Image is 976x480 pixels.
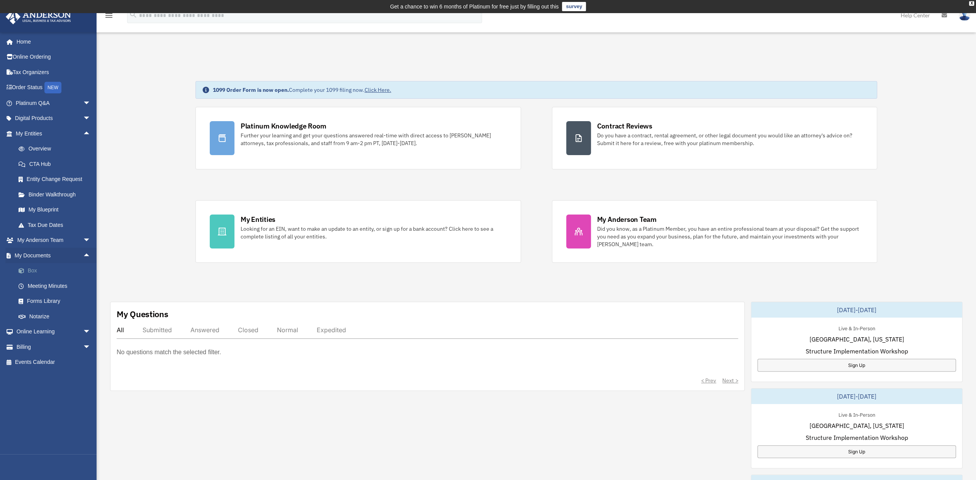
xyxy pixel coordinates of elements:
a: Forms Library [11,294,102,309]
div: Expedited [317,326,346,334]
div: Normal [277,326,298,334]
div: [DATE]-[DATE] [751,302,962,318]
span: arrow_drop_down [83,111,98,127]
span: arrow_drop_down [83,324,98,340]
a: Digital Productsarrow_drop_down [5,111,102,126]
span: [GEOGRAPHIC_DATA], [US_STATE] [810,335,904,344]
a: Events Calendar [5,355,102,370]
strong: 1099 Order Form is now open. [213,86,289,93]
span: arrow_drop_up [83,126,98,142]
a: Tax Due Dates [11,217,102,233]
a: Online Ordering [5,49,102,65]
span: [GEOGRAPHIC_DATA], [US_STATE] [810,421,904,430]
div: Answered [190,326,219,334]
a: survey [562,2,586,11]
div: Live & In-Person [832,410,881,418]
a: Tax Organizers [5,64,102,80]
div: Did you know, as a Platinum Member, you have an entire professional team at your disposal? Get th... [597,225,863,248]
div: NEW [44,82,61,93]
a: My Anderson Team Did you know, as a Platinum Member, you have an entire professional team at your... [552,200,878,263]
a: Entity Change Request [11,172,102,187]
a: Order StatusNEW [5,80,102,96]
div: All [117,326,124,334]
a: Online Learningarrow_drop_down [5,324,102,340]
span: arrow_drop_down [83,339,98,355]
div: Platinum Knowledge Room [241,121,326,131]
div: Contract Reviews [597,121,652,131]
a: My Anderson Teamarrow_drop_down [5,233,102,248]
a: menu [104,14,114,20]
div: Live & In-Person [832,324,881,332]
a: Overview [11,141,102,157]
img: Anderson Advisors Platinum Portal [3,9,73,24]
i: search [129,10,137,19]
div: Closed [238,326,258,334]
a: Binder Walkthrough [11,187,102,202]
span: Structure Implementation Workshop [806,433,908,442]
a: Contract Reviews Do you have a contract, rental agreement, or other legal document you would like... [552,107,878,169]
img: User Pic [959,10,970,21]
a: My Documentsarrow_drop_up [5,248,102,263]
a: My Entities Looking for an EIN, want to make an update to an entity, or sign up for a bank accoun... [195,200,521,263]
div: close [969,1,974,6]
div: Further your learning and get your questions answered real-time with direct access to [PERSON_NAM... [241,132,507,147]
a: Billingarrow_drop_down [5,339,102,355]
div: Complete your 1099 filing now. [213,86,391,94]
span: Structure Implementation Workshop [806,346,908,356]
a: Click Here. [365,86,391,93]
div: My Anderson Team [597,215,657,224]
a: Platinum Knowledge Room Further your learning and get your questions answered real-time with dire... [195,107,521,169]
div: Looking for an EIN, want to make an update to an entity, or sign up for a bank account? Click her... [241,225,507,240]
a: Sign Up [757,445,956,458]
a: Home [5,34,98,49]
i: menu [104,11,114,20]
a: My Entitiesarrow_drop_up [5,126,102,141]
span: arrow_drop_up [83,248,98,264]
div: My Questions [117,308,168,320]
div: Do you have a contract, rental agreement, or other legal document you would like an attorney's ad... [597,132,863,147]
a: Sign Up [757,359,956,372]
a: Platinum Q&Aarrow_drop_down [5,95,102,111]
a: Meeting Minutes [11,278,102,294]
div: My Entities [241,215,275,224]
a: CTA Hub [11,156,102,172]
p: No questions match the selected filter. [117,347,221,358]
div: Submitted [143,326,172,334]
a: Notarize [11,309,102,324]
span: arrow_drop_down [83,95,98,111]
a: My Blueprint [11,202,102,218]
div: [DATE]-[DATE] [751,389,962,404]
span: arrow_drop_down [83,233,98,248]
a: Box [11,263,102,279]
div: Get a chance to win 6 months of Platinum for free just by filling out this [390,2,559,11]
